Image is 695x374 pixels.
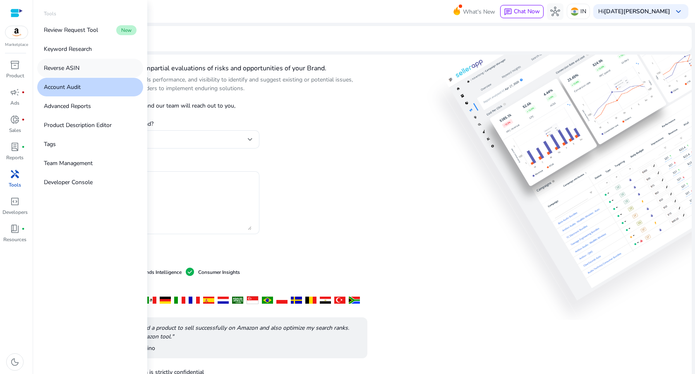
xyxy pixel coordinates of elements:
[580,4,586,19] p: IN
[500,5,544,18] button: chatChat Now
[10,224,20,234] span: book_4
[6,72,24,79] p: Product
[10,357,20,367] span: dark_mode
[22,227,25,230] span: fiber_manual_record
[6,154,24,161] p: Reports
[5,26,28,38] img: amazon.svg
[673,7,683,17] span: keyboard_arrow_down
[3,236,26,243] p: Resources
[22,145,25,149] span: fiber_manual_record
[43,287,367,295] p: We support all Amazon geographies:
[44,45,92,53] p: Keyword Research
[514,7,540,15] span: Chat Now
[44,121,112,129] p: Product Description Editor
[139,269,182,276] p: Brands Intelligence
[9,181,21,189] p: Tools
[44,140,56,149] p: Tags
[598,9,670,14] p: Hi
[43,113,259,128] p: What report are you looking to download?
[604,7,670,15] b: [DATE][PERSON_NAME]
[463,5,495,19] span: What's New
[5,42,28,48] p: Marketplace
[10,115,20,125] span: donut_small
[44,178,93,187] p: Developer Console
[2,209,28,216] p: Developers
[22,118,25,121] span: fiber_manual_record
[9,127,21,134] p: Sales
[547,3,563,20] button: hub
[10,60,20,70] span: inventory_2
[10,142,20,152] span: lab_profile
[50,344,361,352] p: ~ [PERSON_NAME], Founder of Teeccino
[43,75,367,93] p: We thoroughly examine account data, ads performance, and visibility to identify and suggest exist...
[550,7,560,17] span: hub
[44,83,81,91] p: Account Audit
[50,324,361,341] p: "SellerApp’s tools have helped me find a product to sell successfully on Amazon and also optimize...
[22,91,25,94] span: fiber_manual_record
[116,25,137,35] span: New
[44,102,91,110] p: Advanced Reports
[44,26,98,34] p: Review Request Tool
[10,99,19,107] p: Ads
[44,64,79,72] p: Reverse ASIN
[10,87,20,97] span: campaign
[504,8,512,16] span: chat
[44,159,93,168] p: Team Management
[44,10,56,17] p: Tools
[570,7,579,16] img: in.svg
[43,101,259,110] p: Please submit your requirement below and our team will reach out to you,
[43,65,367,72] h4: SellerApp’s Audit team conducts impartial evaluations of risks and opportunities of your Brand.
[198,269,240,276] p: Consumer Insights
[10,169,20,179] span: handyman
[10,197,20,206] span: code_blocks
[43,160,259,169] p: Please provide more information
[185,267,195,277] span: check_circle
